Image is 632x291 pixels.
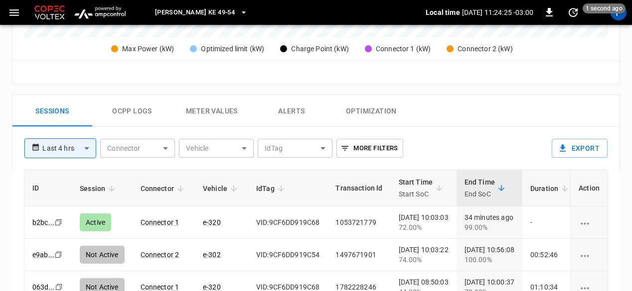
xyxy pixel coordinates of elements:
div: Last 4 hrs [42,139,96,158]
button: [PERSON_NAME] KE 49-54 [151,3,252,22]
th: ID [24,170,72,206]
p: Local time [426,7,460,17]
div: copy [54,249,64,260]
div: 72.00% [399,222,449,232]
img: Customer Logo [32,3,67,22]
button: Export [552,139,608,158]
a: e9ab... [32,251,54,259]
div: Active [80,213,111,231]
img: ampcontrol.io logo [71,3,129,22]
div: 99.00% [465,222,514,232]
span: IdTag [256,183,288,194]
button: Optimization [331,95,411,127]
span: Connector [141,183,187,194]
td: VID:9CF6DD919C68 [248,206,327,239]
span: Vehicle [203,183,240,194]
div: copy [54,217,64,228]
button: Ocpp logs [92,95,172,127]
td: VID:9CF6DD919C54 [248,239,327,271]
td: - [522,206,579,239]
div: [DATE] 10:03:03 [399,212,449,232]
div: Not Active [80,246,125,264]
span: 1 second ago [583,3,626,13]
a: e-302 [203,251,221,259]
span: Session [80,183,118,194]
a: b2bc... [32,218,54,226]
button: set refresh interval [565,4,581,20]
th: Action [570,170,608,206]
td: 00:52:46 [522,239,579,271]
a: Connector 1 [141,218,179,226]
div: End Time [465,176,495,200]
div: Max Power (kW) [122,44,174,54]
div: 34 minutes ago [465,212,514,232]
td: 1497671901 [327,239,390,271]
div: Start Time [399,176,433,200]
a: Connector 2 [141,251,179,259]
span: Start TimeStart SoC [399,176,446,200]
div: [DATE] 10:56:08 [465,245,514,265]
span: [PERSON_NAME] KE 49-54 [155,7,235,18]
button: Sessions [12,95,92,127]
button: Meter Values [172,95,252,127]
p: [DATE] 11:24:25 -03:00 [462,7,533,17]
a: 063d... [32,283,55,291]
div: 74.00% [399,255,449,265]
a: Connector 1 [141,283,179,291]
a: e-320 [203,218,221,226]
div: 100.00% [465,255,514,265]
a: e-320 [203,283,221,291]
span: Duration [530,183,571,194]
div: Charge Point (kW) [291,44,349,54]
div: Connector 2 (kW) [458,44,512,54]
td: 1053721779 [327,206,390,239]
p: Start SoC [399,188,433,200]
button: Alerts [252,95,331,127]
div: charging session options [579,250,600,260]
div: [DATE] 10:03:22 [399,245,449,265]
div: charging session options [579,217,600,227]
th: Transaction Id [327,170,390,206]
p: End SoC [465,188,495,200]
span: End TimeEnd SoC [465,176,508,200]
div: Optimized limit (kW) [201,44,264,54]
button: More Filters [336,139,403,158]
div: Connector 1 (kW) [376,44,431,54]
